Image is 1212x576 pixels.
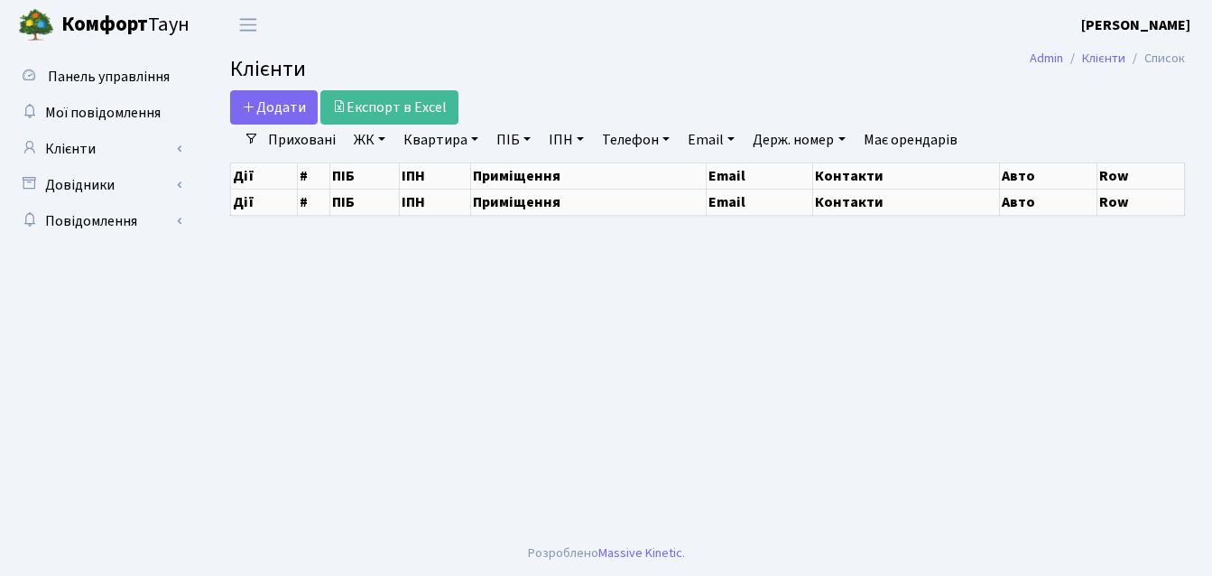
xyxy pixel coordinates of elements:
[1125,49,1185,69] li: Список
[9,95,190,131] a: Мої повідомлення
[48,67,170,87] span: Панель управління
[231,163,298,189] th: Дії
[489,125,538,155] a: ПІБ
[812,189,999,215] th: Контакти
[528,543,685,563] div: Розроблено .
[812,163,999,189] th: Контакти
[230,90,318,125] a: Додати
[598,543,682,562] a: Massive Kinetic
[680,125,742,155] a: Email
[595,125,677,155] a: Телефон
[298,189,330,215] th: #
[707,163,813,189] th: Email
[1082,49,1125,68] a: Клієнти
[242,98,306,117] span: Додати
[9,131,190,167] a: Клієнти
[61,10,148,39] b: Комфорт
[399,189,470,215] th: ІПН
[230,53,306,85] span: Клієнти
[1030,49,1063,68] a: Admin
[18,7,54,43] img: logo.png
[541,125,591,155] a: ІПН
[471,189,707,215] th: Приміщення
[399,163,470,189] th: ІПН
[1003,40,1212,78] nav: breadcrumb
[320,90,458,125] a: Експорт в Excel
[9,203,190,239] a: Повідомлення
[45,103,161,123] span: Мої повідомлення
[9,167,190,203] a: Довідники
[471,163,707,189] th: Приміщення
[856,125,965,155] a: Має орендарів
[707,189,813,215] th: Email
[298,163,330,189] th: #
[226,10,271,40] button: Переключити навігацію
[330,163,400,189] th: ПІБ
[231,189,298,215] th: Дії
[1096,163,1184,189] th: Row
[1000,163,1096,189] th: Авто
[1000,189,1096,215] th: Авто
[261,125,343,155] a: Приховані
[745,125,852,155] a: Держ. номер
[9,59,190,95] a: Панель управління
[1096,189,1184,215] th: Row
[396,125,486,155] a: Квартира
[1081,15,1190,35] b: [PERSON_NAME]
[61,10,190,41] span: Таун
[330,189,400,215] th: ПІБ
[347,125,393,155] a: ЖК
[1081,14,1190,36] a: [PERSON_NAME]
